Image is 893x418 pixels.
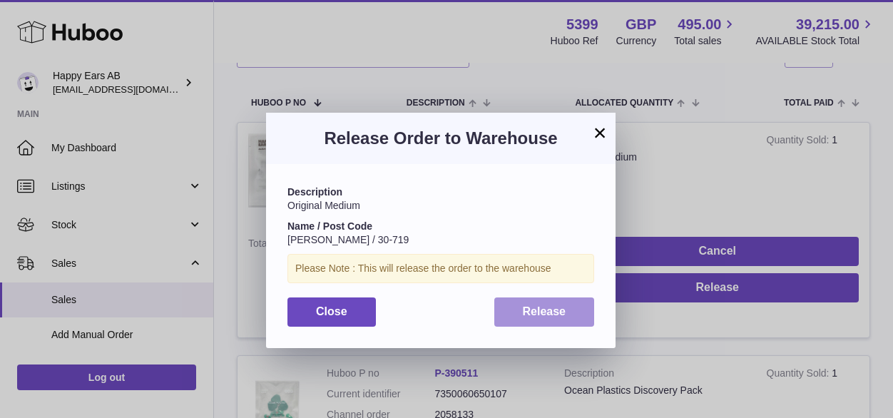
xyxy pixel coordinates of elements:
[591,124,608,141] button: ×
[287,297,376,327] button: Close
[287,127,594,150] h3: Release Order to Warehouse
[287,200,360,211] span: Original Medium
[494,297,595,327] button: Release
[287,220,372,232] strong: Name / Post Code
[287,254,594,283] div: Please Note : This will release the order to the warehouse
[316,305,347,317] span: Close
[287,234,409,245] span: [PERSON_NAME] / 30-719
[287,186,342,198] strong: Description
[523,305,566,317] span: Release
